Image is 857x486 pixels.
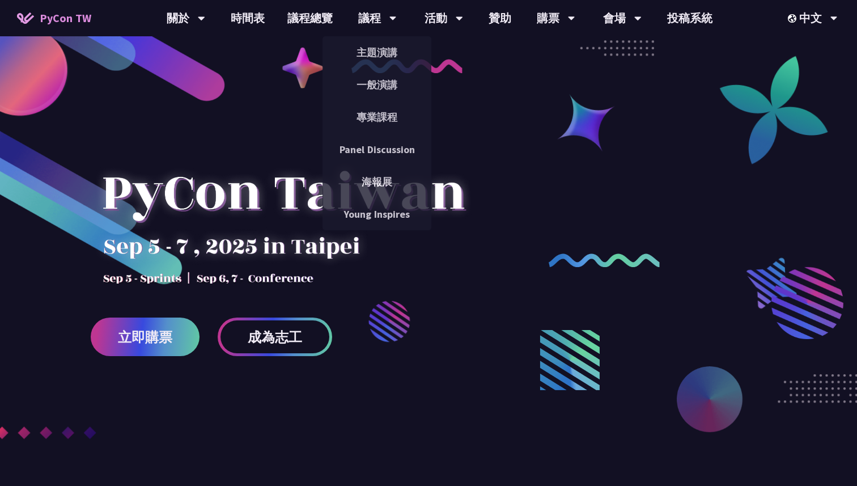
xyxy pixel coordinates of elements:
[323,168,431,195] a: 海報展
[218,318,332,356] a: 成為志工
[248,330,302,344] span: 成為志工
[549,253,660,268] img: curly-2.e802c9f.png
[17,12,34,24] img: Home icon of PyCon TW 2025
[323,39,431,66] a: 主題演講
[323,201,431,227] a: Young Inspires
[40,10,91,27] span: PyCon TW
[323,136,431,163] a: Panel Discussion
[323,104,431,130] a: 專業課程
[323,71,431,98] a: 一般演講
[6,4,103,32] a: PyCon TW
[788,14,799,23] img: Locale Icon
[91,318,200,356] a: 立即購票
[118,330,172,344] span: 立即購票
